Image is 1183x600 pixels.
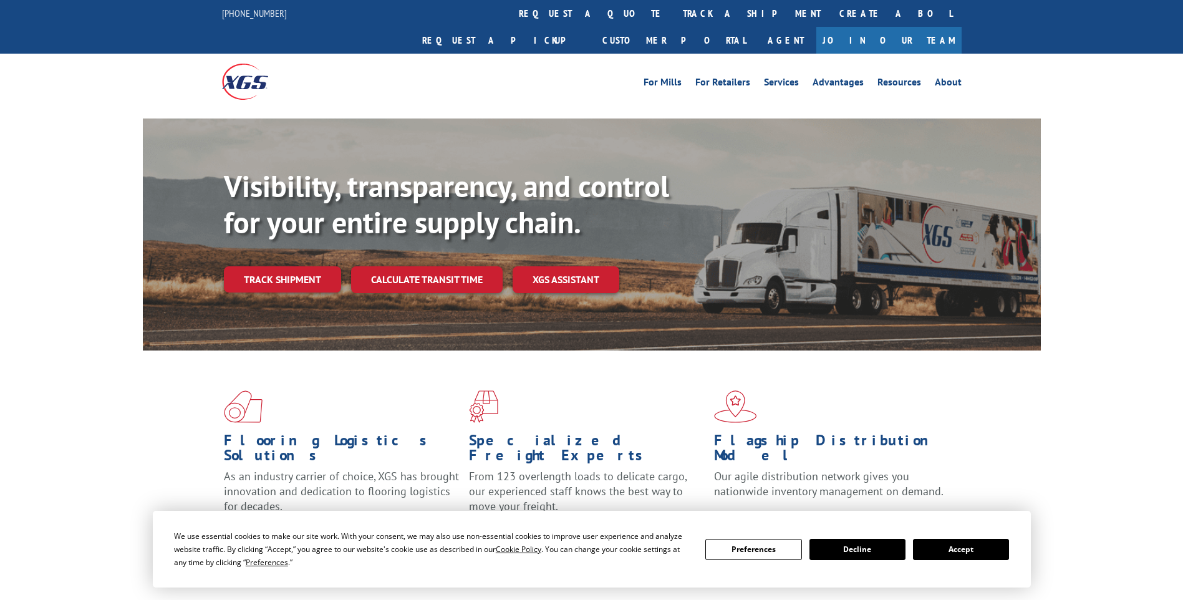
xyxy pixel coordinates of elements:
[469,433,705,469] h1: Specialized Freight Experts
[496,544,541,554] span: Cookie Policy
[714,433,950,469] h1: Flagship Distribution Model
[224,167,669,241] b: Visibility, transparency, and control for your entire supply chain.
[469,469,705,525] p: From 123 overlength loads to delicate cargo, our experienced staff knows the best way to move you...
[764,77,799,91] a: Services
[593,27,755,54] a: Customer Portal
[755,27,816,54] a: Agent
[224,266,341,293] a: Track shipment
[351,266,503,293] a: Calculate transit time
[224,433,460,469] h1: Flooring Logistics Solutions
[714,469,944,498] span: Our agile distribution network gives you nationwide inventory management on demand.
[224,390,263,423] img: xgs-icon-total-supply-chain-intelligence-red
[816,27,962,54] a: Join Our Team
[913,539,1009,560] button: Accept
[877,77,921,91] a: Resources
[714,510,869,525] a: Learn More >
[644,77,682,91] a: For Mills
[413,27,593,54] a: Request a pickup
[813,77,864,91] a: Advantages
[513,266,619,293] a: XGS ASSISTANT
[705,539,801,560] button: Preferences
[935,77,962,91] a: About
[153,511,1031,588] div: Cookie Consent Prompt
[809,539,905,560] button: Decline
[224,469,459,513] span: As an industry carrier of choice, XGS has brought innovation and dedication to flooring logistics...
[246,557,288,568] span: Preferences
[174,530,690,569] div: We use essential cookies to make our site work. With your consent, we may also use non-essential ...
[469,390,498,423] img: xgs-icon-focused-on-flooring-red
[222,7,287,19] a: [PHONE_NUMBER]
[695,77,750,91] a: For Retailers
[714,390,757,423] img: xgs-icon-flagship-distribution-model-red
